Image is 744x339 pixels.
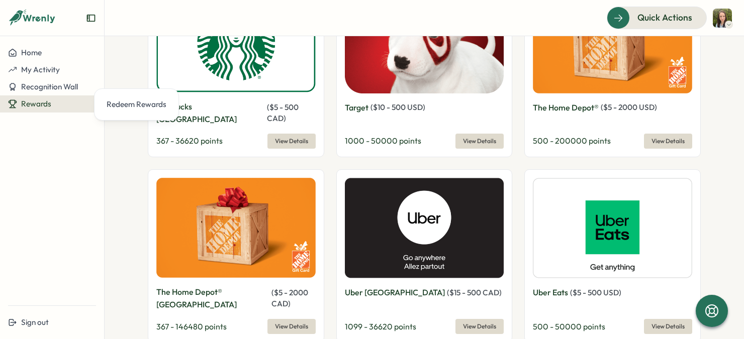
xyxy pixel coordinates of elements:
a: Redeem Rewards [103,95,170,114]
span: ( $ 5 - 500 CAD ) [267,102,299,123]
span: View Details [463,319,496,333]
span: Sign out [21,317,49,327]
span: 1000 - 50000 points [345,136,421,146]
span: 367 - 36620 points [156,136,223,146]
img: Jacqueline Misling [713,9,732,28]
div: Redeem Rewards [107,99,166,110]
button: View Details [267,319,316,334]
p: Starbucks [GEOGRAPHIC_DATA] [156,100,265,126]
span: 1099 - 36620 points [345,321,416,331]
span: ( $ 5 - 2000 CAD ) [271,288,308,308]
button: Expand sidebar [86,13,96,23]
p: The Home Depot® [GEOGRAPHIC_DATA] [156,286,269,311]
button: View Details [644,134,692,149]
img: Uber Eats [533,178,692,279]
button: View Details [455,319,504,334]
span: ( $ 15 - 500 CAD ) [447,288,502,297]
button: View Details [455,134,504,149]
span: View Details [652,134,685,148]
span: Home [21,48,42,57]
span: Rewards [21,99,51,108]
img: The Home Depot® Canada [156,178,316,278]
p: The Home Depot® [533,101,599,114]
span: Quick Actions [637,11,692,24]
span: ( $ 5 - 2000 USD ) [601,102,657,112]
button: View Details [267,134,316,149]
button: View Details [644,319,692,334]
span: View Details [275,134,308,148]
span: ( $ 5 - 500 USD ) [570,288,621,297]
p: Uber [GEOGRAPHIC_DATA] [345,286,445,299]
p: Uber Eats [533,286,568,299]
span: My Activity [21,65,60,74]
span: View Details [463,134,496,148]
span: 367 - 146480 points [156,321,227,331]
p: Target [345,101,368,114]
span: ( $ 10 - 500 USD ) [370,102,425,112]
span: 500 - 50000 points [533,321,605,331]
span: View Details [652,319,685,333]
span: 500 - 200000 points [533,136,611,146]
span: Recognition Wall [21,82,78,91]
span: View Details [275,319,308,333]
button: Quick Actions [607,7,707,29]
img: Uber Canada [345,178,504,278]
